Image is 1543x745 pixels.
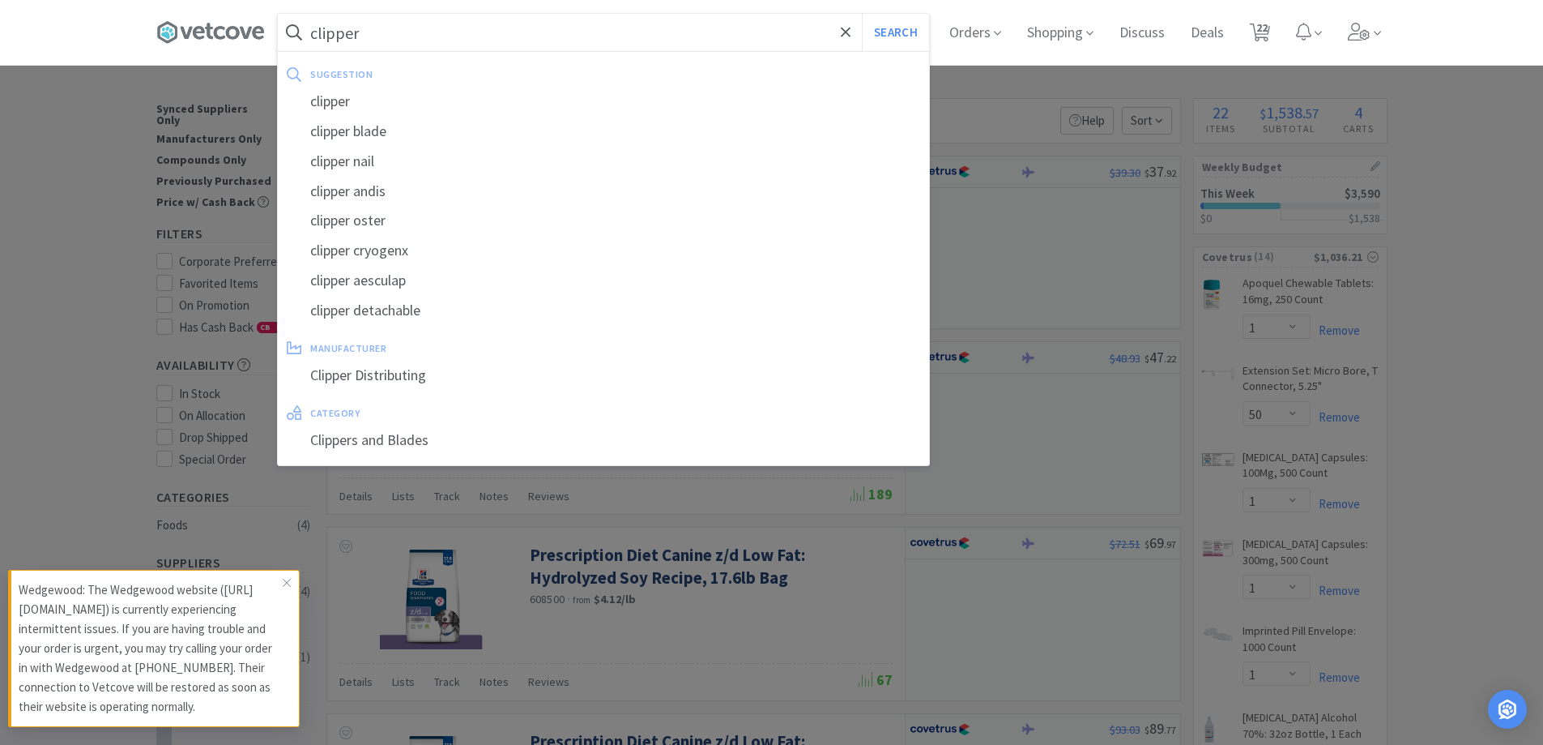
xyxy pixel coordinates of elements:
div: manufacturer [310,336,653,361]
a: 22 [1243,28,1277,42]
a: Discuss [1113,26,1171,41]
div: clipper oster [278,206,929,236]
div: clipper blade [278,117,929,147]
button: Search [862,14,929,51]
div: Clippers and Blades [278,426,929,456]
div: clipper aesculap [278,266,929,296]
a: Deals [1184,26,1230,41]
div: clipper [278,87,929,117]
p: Wedgewood: The Wedgewood website ([URL][DOMAIN_NAME]) is currently experiencing intermittent issu... [19,580,283,717]
div: Open Intercom Messenger [1488,690,1527,729]
div: suggestion [310,62,646,87]
input: Search by item, sku, manufacturer, ingredient, size... [278,14,929,51]
div: clipper andis [278,177,929,207]
div: Clipper Distributing [278,361,929,391]
div: category [310,400,639,426]
div: clipper detachable [278,296,929,326]
div: clipper cryogenx [278,236,929,266]
div: clipper nail [278,147,929,177]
